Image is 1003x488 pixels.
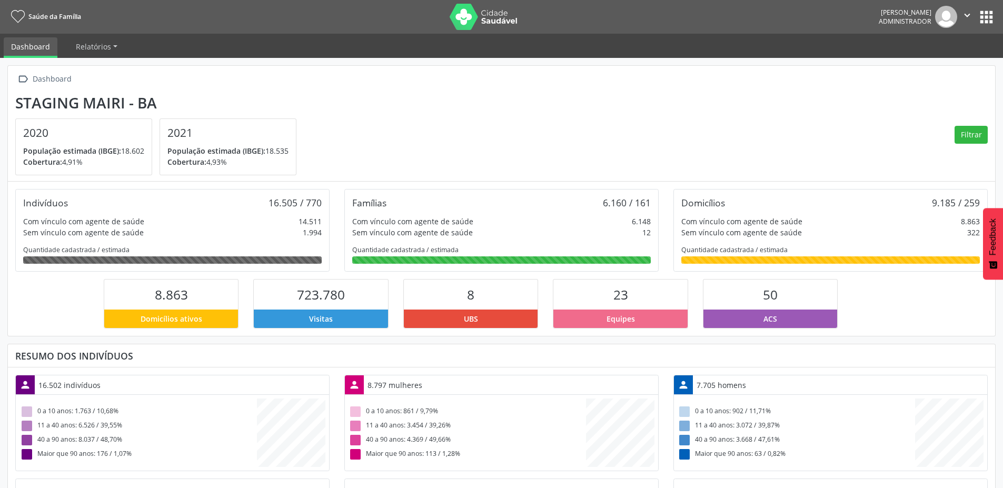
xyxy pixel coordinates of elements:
[68,37,125,56] a: Relatórios
[15,72,31,87] i: 
[681,245,980,254] div: Quantidade cadastrada / estimada
[19,433,257,447] div: 40 a 90 anos: 8.037 / 48,70%
[23,197,68,208] div: Indivíduos
[763,286,778,303] span: 50
[76,42,111,52] span: Relatórios
[23,156,144,167] p: 4,91%
[681,197,725,208] div: Domicílios
[693,376,750,394] div: 7.705 homens
[983,208,1003,280] button: Feedback - Mostrar pesquisa
[935,6,957,28] img: img
[23,216,144,227] div: Com vínculo com agente de saúde
[352,216,473,227] div: Com vínculo com agente de saúde
[19,447,257,461] div: Maior que 90 anos: 176 / 1,07%
[35,376,104,394] div: 16.502 indivíduos
[352,197,386,208] div: Famílias
[642,227,651,238] div: 12
[967,227,980,238] div: 322
[19,404,257,419] div: 0 a 10 anos: 1.763 / 10,68%
[269,197,322,208] div: 16.505 / 770
[977,8,996,26] button: apps
[167,146,265,156] span: População estimada (IBGE):
[678,404,915,419] div: 0 a 10 anos: 902 / 11,71%
[28,12,81,21] span: Saúde da Família
[23,145,144,156] p: 18.602
[879,17,931,26] span: Administrador
[15,72,73,87] a:  Dashboard
[15,94,304,112] div: Staging Mairi - BA
[678,447,915,461] div: Maior que 90 anos: 63 / 0,82%
[155,286,188,303] span: 8.863
[678,433,915,447] div: 40 a 90 anos: 3.668 / 47,61%
[961,216,980,227] div: 8.863
[7,8,81,25] a: Saúde da Família
[955,126,988,144] button: Filtrar
[167,157,206,167] span: Cobertura:
[31,72,73,87] div: Dashboard
[879,8,931,17] div: [PERSON_NAME]
[613,286,628,303] span: 23
[167,145,289,156] p: 18.535
[678,379,689,391] i: person
[988,218,998,255] span: Feedback
[349,419,586,433] div: 11 a 40 anos: 3.454 / 39,26%
[607,313,635,324] span: Equipes
[681,227,802,238] div: Sem vínculo com agente de saúde
[299,216,322,227] div: 14.511
[678,419,915,433] div: 11 a 40 anos: 3.072 / 39,87%
[681,216,802,227] div: Com vínculo com agente de saúde
[19,419,257,433] div: 11 a 40 anos: 6.526 / 39,55%
[4,37,57,58] a: Dashboard
[19,379,31,391] i: person
[23,245,322,254] div: Quantidade cadastrada / estimada
[23,146,121,156] span: População estimada (IBGE):
[352,227,473,238] div: Sem vínculo com agente de saúde
[464,313,478,324] span: UBS
[23,157,62,167] span: Cobertura:
[141,313,202,324] span: Domicílios ativos
[763,313,777,324] span: ACS
[349,433,586,447] div: 40 a 90 anos: 4.369 / 49,66%
[309,313,333,324] span: Visitas
[352,245,651,254] div: Quantidade cadastrada / estimada
[349,447,586,461] div: Maior que 90 anos: 113 / 1,28%
[467,286,474,303] span: 8
[349,404,586,419] div: 0 a 10 anos: 861 / 9,79%
[632,216,651,227] div: 6.148
[603,197,651,208] div: 6.160 / 161
[23,126,144,140] h4: 2020
[932,197,980,208] div: 9.185 / 259
[303,227,322,238] div: 1.994
[23,227,144,238] div: Sem vínculo com agente de saúde
[15,350,988,362] div: Resumo dos indivíduos
[349,379,360,391] i: person
[364,376,426,394] div: 8.797 mulheres
[957,6,977,28] button: 
[167,126,289,140] h4: 2021
[297,286,345,303] span: 723.780
[961,9,973,21] i: 
[167,156,289,167] p: 4,93%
